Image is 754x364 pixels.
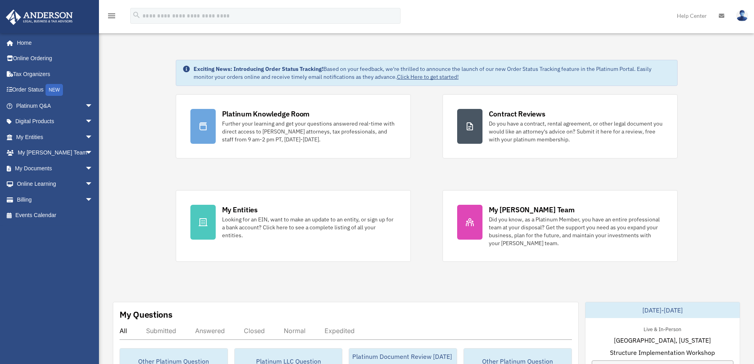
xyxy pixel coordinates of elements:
img: User Pic [736,10,748,21]
div: NEW [46,84,63,96]
div: Expedited [325,327,355,335]
i: menu [107,11,116,21]
span: arrow_drop_down [85,192,101,208]
div: Looking for an EIN, want to make an update to an entity, or sign up for a bank account? Click her... [222,215,396,239]
div: Did you know, as a Platinum Member, you have an entire professional team at your disposal? Get th... [489,215,663,247]
a: My Documentsarrow_drop_down [6,160,105,176]
a: Digital Productsarrow_drop_down [6,114,105,130]
div: Further your learning and get your questions answered real-time with direct access to [PERSON_NAM... [222,120,396,143]
div: Closed [244,327,265,335]
span: arrow_drop_down [85,98,101,114]
a: Order StatusNEW [6,82,105,98]
a: Home [6,35,101,51]
div: Submitted [146,327,176,335]
a: menu [107,14,116,21]
a: My Entitiesarrow_drop_down [6,129,105,145]
div: [DATE]-[DATE] [585,302,740,318]
div: Normal [284,327,306,335]
div: Live & In-Person [637,324,688,333]
a: Online Ordering [6,51,105,67]
div: Answered [195,327,225,335]
a: Click Here to get started! [397,73,459,80]
div: Based on your feedback, we're thrilled to announce the launch of our new Order Status Tracking fe... [194,65,671,81]
a: Platinum Q&Aarrow_drop_down [6,98,105,114]
div: All [120,327,127,335]
span: arrow_drop_down [85,114,101,130]
span: arrow_drop_down [85,129,101,145]
span: arrow_drop_down [85,145,101,161]
a: Platinum Knowledge Room Further your learning and get your questions answered real-time with dire... [176,94,411,158]
a: Online Learningarrow_drop_down [6,176,105,192]
a: My [PERSON_NAME] Teamarrow_drop_down [6,145,105,161]
div: My [PERSON_NAME] Team [489,205,575,215]
i: search [132,11,141,19]
div: Contract Reviews [489,109,545,119]
a: Contract Reviews Do you have a contract, rental agreement, or other legal document you would like... [443,94,678,158]
strong: Exciting News: Introducing Order Status Tracking! [194,65,323,72]
span: arrow_drop_down [85,176,101,192]
div: My Questions [120,309,173,320]
div: Do you have a contract, rental agreement, or other legal document you would like an attorney's ad... [489,120,663,143]
span: [GEOGRAPHIC_DATA], [US_STATE] [614,335,711,345]
a: My [PERSON_NAME] Team Did you know, as a Platinum Member, you have an entire professional team at... [443,190,678,262]
div: Platinum Knowledge Room [222,109,310,119]
span: arrow_drop_down [85,160,101,177]
div: My Entities [222,205,258,215]
a: My Entities Looking for an EIN, want to make an update to an entity, or sign up for a bank accoun... [176,190,411,262]
a: Events Calendar [6,208,105,223]
a: Billingarrow_drop_down [6,192,105,208]
img: Anderson Advisors Platinum Portal [4,10,75,25]
span: Structure Implementation Workshop [610,348,715,357]
a: Tax Organizers [6,66,105,82]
